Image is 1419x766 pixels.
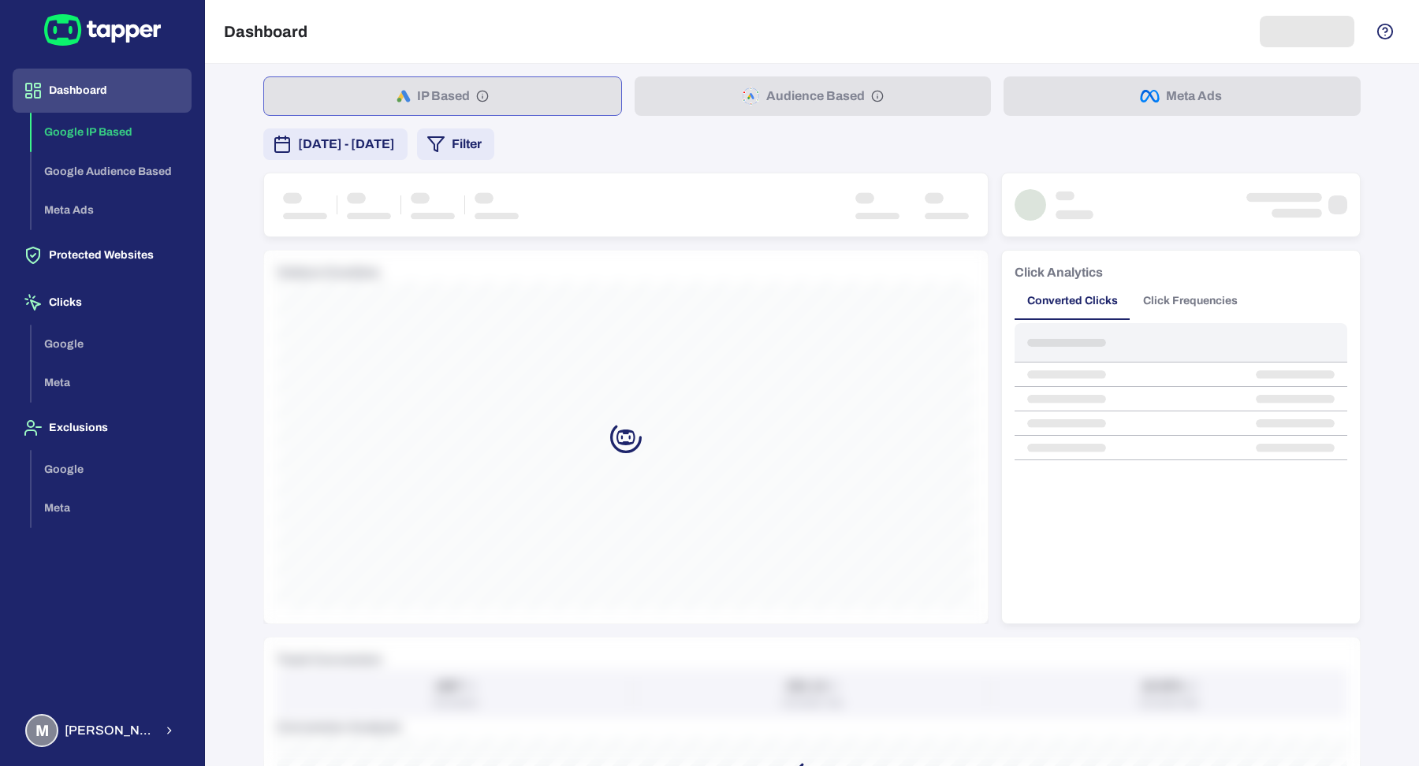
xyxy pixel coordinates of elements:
div: M [25,714,58,747]
button: [DATE] - [DATE] [263,128,408,160]
button: Clicks [13,281,192,325]
h6: Click Analytics [1015,263,1103,282]
span: [DATE] - [DATE] [298,135,395,154]
button: M[PERSON_NAME] Muzaffar [13,708,192,753]
button: Converted Clicks [1015,282,1130,320]
h5: Dashboard [224,22,307,41]
span: [PERSON_NAME] Muzaffar [65,723,154,738]
button: Click Frequencies [1130,282,1250,320]
a: Protected Websites [13,247,192,261]
button: Protected Websites [13,233,192,277]
button: Filter [417,128,494,160]
button: Exclusions [13,406,192,450]
a: Dashboard [13,83,192,96]
a: Clicks [13,295,192,308]
a: Exclusions [13,420,192,433]
button: Dashboard [13,69,192,113]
